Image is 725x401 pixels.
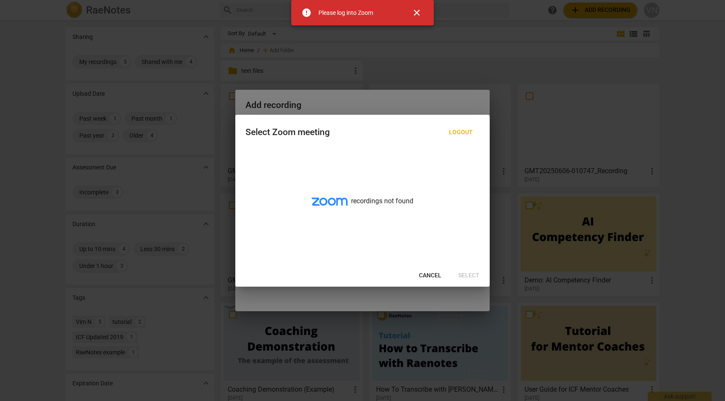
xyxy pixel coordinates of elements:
div: recordings not found [235,149,490,265]
span: error [301,8,312,18]
div: Please log into Zoom [318,8,373,17]
span: Logout [449,128,473,137]
button: Close [407,3,427,23]
span: Cancel [419,271,441,280]
button: Cancel [412,268,448,283]
div: Select Zoom meeting [245,127,330,138]
span: close [412,8,422,18]
button: Logout [442,125,480,140]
